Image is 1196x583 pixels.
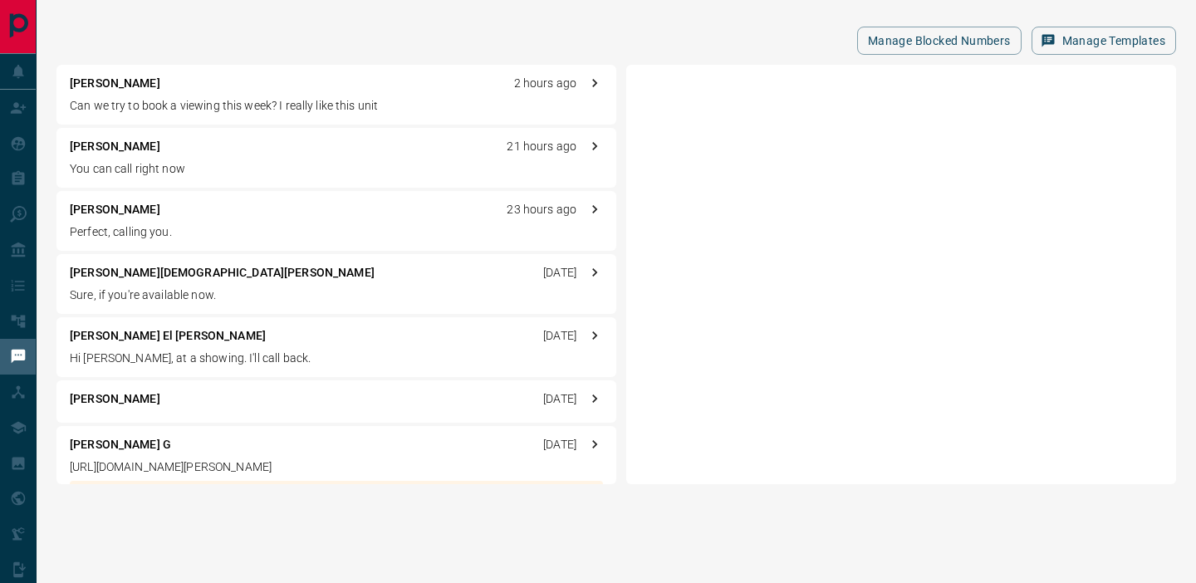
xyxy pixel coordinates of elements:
[70,138,160,155] p: [PERSON_NAME]
[103,481,593,529] div: This may be an older conversation with this lead. The phone number does not match the current num...
[70,390,160,408] p: [PERSON_NAME]
[70,223,603,241] p: Perfect, calling you.
[543,390,576,408] p: [DATE]
[70,350,603,367] p: Hi [PERSON_NAME], at a showing. I'll call back.
[507,201,576,218] p: 23 hours ago
[70,75,160,92] p: [PERSON_NAME]
[70,458,603,476] p: [URL][DOMAIN_NAME][PERSON_NAME]
[70,287,603,304] p: Sure, if you're available now.
[514,75,576,92] p: 2 hours ago
[507,138,576,155] p: 21 hours ago
[1032,27,1176,55] button: Manage Templates
[70,97,603,115] p: Can we try to book a viewing this week? I really like this unit
[70,436,171,453] p: [PERSON_NAME] G
[70,201,160,218] p: [PERSON_NAME]
[543,436,576,453] p: [DATE]
[70,160,603,178] p: You can call right now
[543,327,576,345] p: [DATE]
[543,264,576,282] p: [DATE]
[70,264,375,282] p: [PERSON_NAME][DEMOGRAPHIC_DATA][PERSON_NAME]
[857,27,1022,55] button: Manage Blocked Numbers
[70,327,266,345] p: [PERSON_NAME] El [PERSON_NAME]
